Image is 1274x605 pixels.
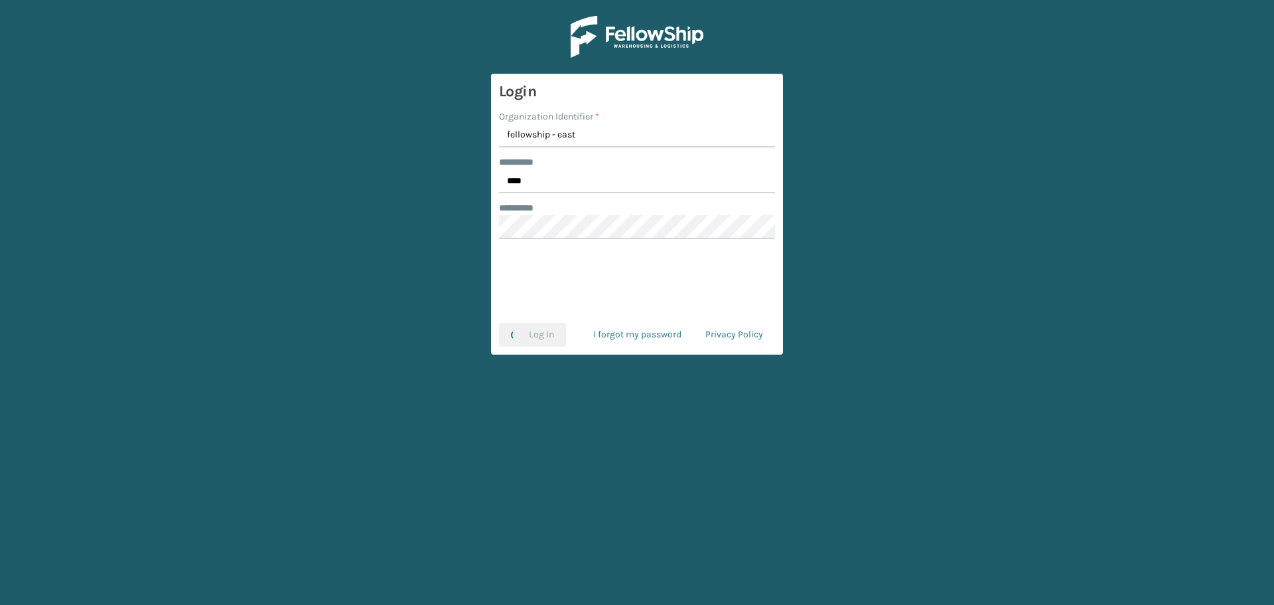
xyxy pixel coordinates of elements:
button: Log In [499,323,566,347]
a: I forgot my password [581,323,693,347]
h3: Login [499,82,775,102]
label: Organization Identifier [499,110,599,124]
a: Privacy Policy [693,323,775,347]
iframe: reCAPTCHA [536,255,738,307]
img: Logo [571,16,703,58]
